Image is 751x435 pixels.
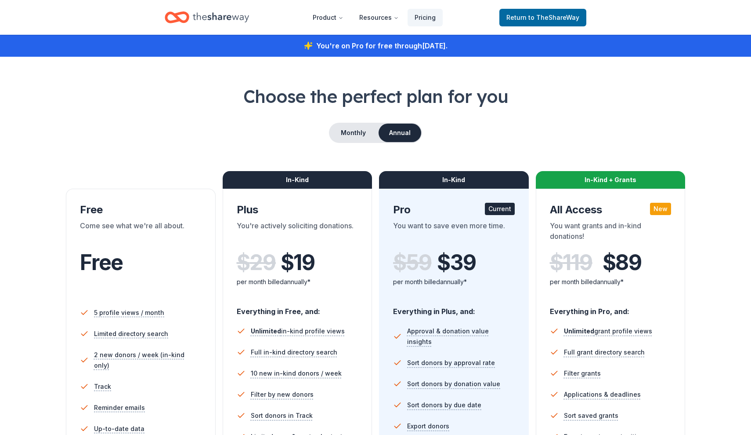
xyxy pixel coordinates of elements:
h1: Choose the perfect plan for you [35,84,716,109]
span: Unlimited [564,327,594,335]
span: Unlimited [251,327,281,335]
span: Up-to-date data [94,424,144,434]
div: per month billed annually* [237,277,358,287]
div: Everything in Free, and: [237,299,358,317]
span: $ 39 [437,250,476,275]
span: Export donors [407,421,449,431]
span: to TheShareWay [528,14,579,21]
span: 2 new donors / week (in-kind only) [94,350,202,371]
span: Full grant directory search [564,347,645,358]
div: All Access [550,203,672,217]
span: Reminder emails [94,402,145,413]
div: You want to save even more time. [393,220,515,245]
nav: Main [306,7,443,28]
span: in-kind profile views [251,327,345,335]
div: Everything in Plus, and: [393,299,515,317]
div: In-Kind [223,171,372,189]
span: Full in-kind directory search [251,347,337,358]
div: New [650,203,671,215]
span: Return [506,12,579,23]
span: 10 new in-kind donors / week [251,368,342,379]
span: Filter grants [564,368,601,379]
div: In-Kind [379,171,529,189]
div: Everything in Pro, and: [550,299,672,317]
span: Sort saved grants [564,410,618,421]
a: Returnto TheShareWay [499,9,586,26]
div: per month billed annually* [393,277,515,287]
div: You want grants and in-kind donations! [550,220,672,245]
span: Approval & donation value insights [407,326,515,347]
a: Pricing [408,9,443,26]
span: Free [80,249,123,275]
div: Current [485,203,515,215]
span: Sort donors in Track [251,410,313,421]
span: Sort donors by approval rate [407,358,495,368]
span: Sort donors by due date [407,400,481,410]
div: per month billed annually* [550,277,672,287]
div: Pro [393,203,515,217]
button: Product [306,9,350,26]
div: In-Kind + Grants [536,171,686,189]
button: Monthly [330,124,377,142]
span: $ 89 [603,250,642,275]
span: Limited directory search [94,329,168,339]
span: Track [94,381,111,392]
div: Come see what we're all about. [80,220,202,245]
span: grant profile views [564,327,652,335]
span: Applications & deadlines [564,389,641,400]
div: Free [80,203,202,217]
a: Home [165,7,249,28]
button: Resources [352,9,406,26]
span: Filter by new donors [251,389,314,400]
button: Annual [379,124,421,142]
span: Sort donors by donation value [407,379,500,389]
span: $ 19 [281,250,315,275]
span: 5 profile views / month [94,307,164,318]
div: You're actively soliciting donations. [237,220,358,245]
div: Plus [237,203,358,217]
